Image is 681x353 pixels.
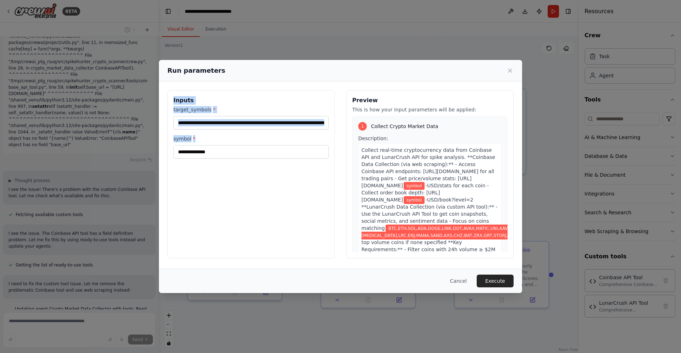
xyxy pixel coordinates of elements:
[352,106,508,113] p: This is how your input parameters will be applied:
[173,96,329,105] h3: Inputs
[358,136,388,141] span: Description:
[173,106,329,113] label: target_symbols
[404,182,425,190] span: Variable: symbol
[352,96,508,105] h3: Preview
[371,123,438,130] span: Collect Crypto Market Data
[173,135,329,142] label: symbol
[477,275,514,287] button: Execute
[361,232,581,266] span: or top volume coins if none specified **Key Requirements:** - Filter coins with 24h volume ≥ $2M ...
[444,275,472,287] button: Cancel
[361,183,489,203] span: -USD/stats for each coin - Collect order book depth: [URL][DOMAIN_NAME]
[404,196,425,204] span: Variable: symbol
[361,147,495,188] span: Collect real-time cryptocurrency data from Coinbase API and LunarCrush API for spike analysis. **...
[358,122,367,131] div: 1
[361,197,498,231] span: -USD/book?level=2 **LunarCrush Data Collection (via custom API tool):** - Use the LunarCrush API ...
[361,225,605,239] span: Variable: target_symbols
[167,66,225,76] h2: Run parameters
